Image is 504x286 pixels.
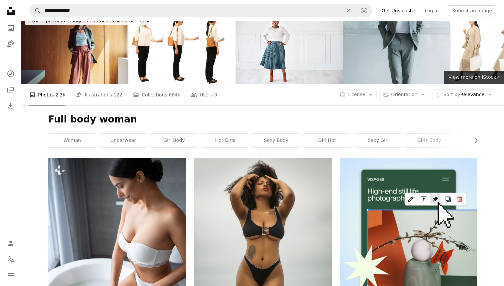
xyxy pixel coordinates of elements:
a: Explore [4,67,17,80]
button: Search Unsplash [30,4,41,17]
button: Visual search [356,4,372,17]
a: Log in [421,5,443,16]
img: Professional Chinese business woman standing in a suit with plain background [343,13,450,84]
a: Log in / Sign up [4,237,17,250]
button: scroll list to the right [470,134,477,147]
span: 0 [214,91,217,98]
span: License [348,92,365,97]
a: Calm young lady in a stylish underwear keeping her legs in hot water [48,259,186,265]
button: License [336,89,377,100]
a: Photos [4,21,17,35]
a: hot girls [201,134,249,147]
a: Users 0 [191,84,217,105]
a: girl body [150,134,198,147]
a: woman [48,134,96,147]
a: underwear [99,134,147,147]
a: Home — Unsplash [4,4,17,19]
a: girls body [405,134,453,147]
span: Orientation [391,92,417,97]
a: Illustrations [4,37,17,51]
form: Find visuals sitewide [29,4,372,17]
button: Submit an image [448,5,496,16]
span: Relevance [443,91,484,98]
button: Sort byRelevance [432,89,496,100]
a: Collections [4,83,17,96]
a: Illustrations 122 [76,84,122,105]
span: 684k [169,91,180,98]
img: Fashion, happy and portrait of woman by wall with stylish, trendy and office outfit. Professional... [236,13,343,84]
a: Collections 684k [133,84,180,105]
a: View more on iStock↗ [444,71,504,84]
button: Language [4,253,17,266]
button: Clear [341,4,356,17]
span: Sort by [443,92,460,97]
a: Get Unsplash+ [378,5,421,16]
button: Orientation [379,89,429,100]
img: Confident Businesswoman Posing in Modern Office Wearing Trendy Outfit [21,13,128,84]
a: sexy girl [354,134,402,147]
a: sexy body [252,134,300,147]
a: girl hot [303,134,351,147]
img: Japanese women's smartphone scan 5 angles [129,13,235,84]
span: 122 [114,91,123,98]
button: Menu [4,269,17,282]
a: Download History [4,99,17,112]
a: girl [456,134,504,147]
a: a woman in a bikini standing on the beach [194,246,331,252]
h1: Full body woman [48,113,477,125]
span: View more on iStock ↗ [448,74,500,80]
